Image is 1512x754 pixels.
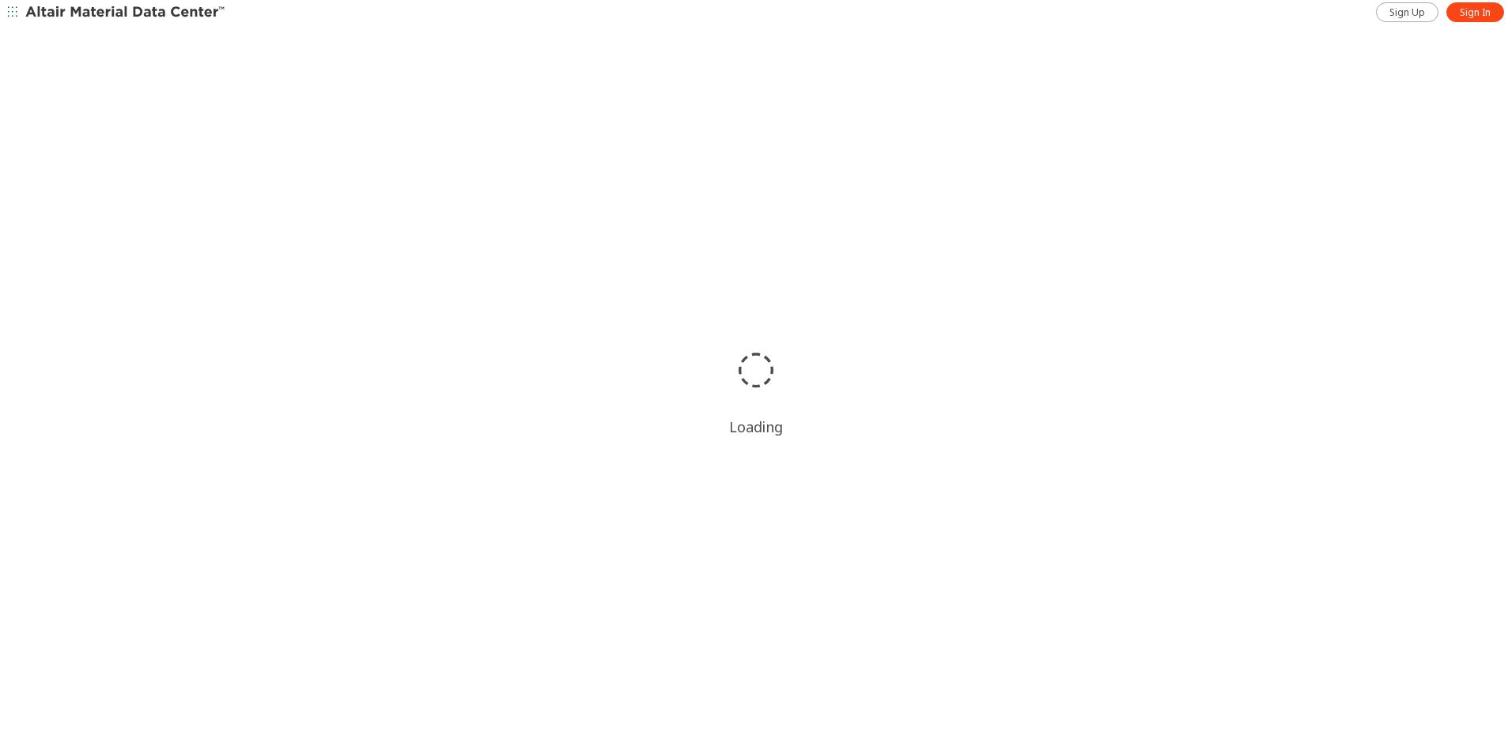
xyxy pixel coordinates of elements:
[25,5,227,21] img: Altair Material Data Center
[1460,6,1491,19] span: Sign In
[1376,2,1438,22] a: Sign Up
[1389,6,1425,19] span: Sign Up
[1446,2,1504,22] a: Sign In
[729,417,783,436] div: Loading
